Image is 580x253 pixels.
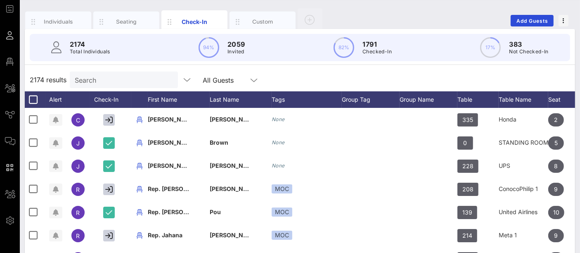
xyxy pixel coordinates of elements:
[203,76,234,84] div: All Guests
[457,91,499,108] div: Table
[554,160,558,173] span: 8
[148,139,196,146] span: [PERSON_NAME]
[45,91,66,108] div: Alert
[554,183,558,196] span: 9
[76,140,80,147] span: J
[148,162,196,169] span: [PERSON_NAME]
[148,185,211,192] span: Rep. [PERSON_NAME]
[210,162,258,169] span: [PERSON_NAME]
[227,48,245,56] p: Invited
[362,48,392,56] p: Checked-In
[90,91,131,108] div: Check-In
[76,117,80,124] span: C
[554,229,558,242] span: 9
[516,18,549,24] span: Add Guests
[342,91,400,108] div: Group Tag
[272,139,285,146] i: None
[210,91,272,108] div: Last Name
[462,206,472,219] span: 139
[462,183,473,196] span: 208
[210,185,258,192] span: [PERSON_NAME]
[76,232,80,239] span: R
[464,136,467,150] span: 0
[511,15,554,26] button: Add Guests
[148,116,196,123] span: [PERSON_NAME]
[148,232,182,239] span: Rep. Jahana
[40,18,77,26] div: Individuals
[244,18,281,26] div: Custom
[272,162,285,169] i: None
[176,17,213,26] div: Check-In
[108,18,145,26] div: Seating
[499,177,548,200] div: ConocoPhilip 1
[210,208,221,215] span: Pou
[272,116,285,122] i: None
[554,136,558,150] span: 5
[499,91,548,108] div: Table Name
[272,231,292,240] div: MOC
[210,139,228,146] span: Brown
[462,160,473,173] span: 228
[30,75,66,85] span: 2174 results
[499,154,548,177] div: UPS
[400,91,457,108] div: Group Name
[76,163,80,170] span: J
[198,72,264,88] div: All Guests
[499,224,548,247] div: Meta 1
[499,131,548,154] div: STANDING ROOM ONLY- NO TABLE ASSIGNMENT
[509,39,549,49] p: 383
[210,232,258,239] span: [PERSON_NAME]
[499,108,548,131] div: Honda
[272,91,342,108] div: Tags
[210,116,258,123] span: [PERSON_NAME]
[70,48,110,56] p: Total Individuals
[462,113,473,126] span: 335
[499,200,548,224] div: United Airlines
[148,208,211,215] span: Rep. [PERSON_NAME]
[553,206,559,219] span: 10
[509,48,549,56] p: Not Checked-In
[148,91,210,108] div: First Name
[272,184,292,193] div: MOC
[272,208,292,217] div: MOC
[76,186,80,193] span: R
[554,113,558,126] span: 2
[362,39,392,49] p: 1791
[70,39,110,49] p: 2174
[462,229,472,242] span: 214
[76,209,80,216] span: R
[227,39,245,49] p: 2059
